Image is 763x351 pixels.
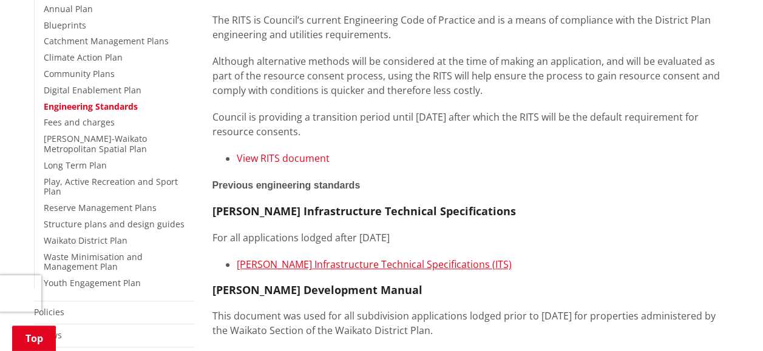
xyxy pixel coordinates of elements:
[44,101,138,112] a: Engineering Standards
[44,251,143,273] a: Waste Minimisation and Management Plan
[44,84,141,96] a: Digital Enablement Plan
[44,218,185,230] a: Structure plans and design guides
[44,35,169,47] a: Catchment Management Plans
[212,13,730,42] p: The RITS is Council’s current Engineering Code of Practice and is a means of compliance with the ...
[212,54,730,98] p: Although alternative methods will be considered at the time of making an application, and will be...
[44,52,123,63] a: Climate Action Plan
[44,202,157,213] a: Reserve Management Plans
[44,277,141,289] a: Youth Engagement Plan
[212,110,730,139] p: Council is providing a transition period until [DATE] after which the RITS will be the default re...
[237,258,512,271] a: [PERSON_NAME] Infrastructure Technical Specifications (ITS)
[707,300,751,344] iframe: Messenger Launcher
[44,19,86,31] a: Blueprints
[12,326,56,351] a: Top
[212,230,730,245] p: For all applications lodged after [DATE]
[212,180,361,190] span: Previous engineering standards
[44,133,147,155] a: [PERSON_NAME]-Waikato Metropolitan Spatial Plan
[212,309,730,338] p: This document was used for all subdivision applications lodged prior to [DATE] for properties adm...
[44,235,127,246] a: Waikato District Plan
[212,282,422,297] strong: [PERSON_NAME] Development Manual
[44,68,115,79] a: Community Plans
[44,159,107,171] a: Long Term Plan
[212,204,516,218] strong: [PERSON_NAME] Infrastructure Technical Specifications
[44,176,178,198] a: Play, Active Recreation and Sport Plan
[34,306,64,318] a: Policies
[44,3,93,15] a: Annual Plan
[44,116,115,128] a: Fees and charges
[237,152,330,165] a: View RITS document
